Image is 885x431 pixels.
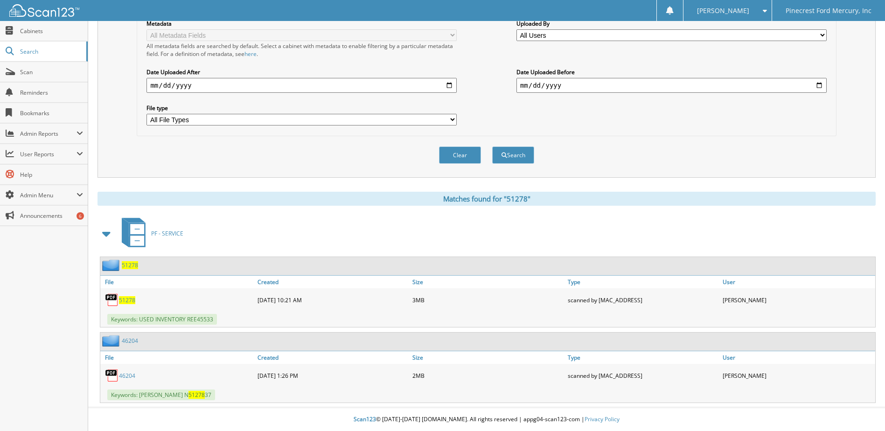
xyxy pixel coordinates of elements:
[105,368,119,382] img: PDF.png
[255,366,410,385] div: [DATE] 1:26 PM
[146,68,457,76] label: Date Uploaded After
[20,130,77,138] span: Admin Reports
[151,229,183,237] span: PF - SERVICE
[146,20,457,28] label: Metadata
[102,259,122,271] img: folder2.png
[255,291,410,309] div: [DATE] 10:21 AM
[102,335,122,347] img: folder2.png
[9,4,79,17] img: scan123-logo-white.svg
[410,291,565,309] div: 3MB
[720,276,875,288] a: User
[838,386,885,431] iframe: Chat Widget
[116,215,183,252] a: PF - SERVICE
[20,191,77,199] span: Admin Menu
[410,366,565,385] div: 2MB
[122,337,138,345] a: 46204
[565,276,720,288] a: Type
[697,8,749,14] span: [PERSON_NAME]
[119,296,135,304] a: 51278
[20,27,83,35] span: Cabinets
[255,276,410,288] a: Created
[516,78,827,93] input: end
[565,291,720,309] div: scanned by [MAC_ADDRESS]
[188,391,205,399] span: 51278
[565,366,720,385] div: scanned by [MAC_ADDRESS]
[146,104,457,112] label: File type
[20,150,77,158] span: User Reports
[119,372,135,380] a: 46204
[20,171,83,179] span: Help
[107,389,215,400] span: Keywords: [PERSON_NAME] N 37
[146,78,457,93] input: start
[100,351,255,364] a: File
[77,212,84,220] div: 6
[255,351,410,364] a: Created
[244,50,257,58] a: here
[107,314,217,325] span: Keywords: USED INVENTORY REE45533
[492,146,534,164] button: Search
[585,415,620,423] a: Privacy Policy
[565,351,720,364] a: Type
[516,20,827,28] label: Uploaded By
[720,291,875,309] div: [PERSON_NAME]
[98,192,876,206] div: Matches found for "51278"
[439,146,481,164] button: Clear
[20,48,82,56] span: Search
[146,42,457,58] div: All metadata fields are searched by default. Select a cabinet with metadata to enable filtering b...
[100,276,255,288] a: File
[410,276,565,288] a: Size
[20,109,83,117] span: Bookmarks
[122,261,138,269] a: 51278
[88,408,885,431] div: © [DATE]-[DATE] [DOMAIN_NAME]. All rights reserved | appg04-scan123-com |
[720,366,875,385] div: [PERSON_NAME]
[20,212,83,220] span: Announcements
[516,68,827,76] label: Date Uploaded Before
[786,8,871,14] span: Pinecrest Ford Mercury, Inc
[354,415,376,423] span: Scan123
[105,293,119,307] img: PDF.png
[20,89,83,97] span: Reminders
[20,68,83,76] span: Scan
[720,351,875,364] a: User
[410,351,565,364] a: Size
